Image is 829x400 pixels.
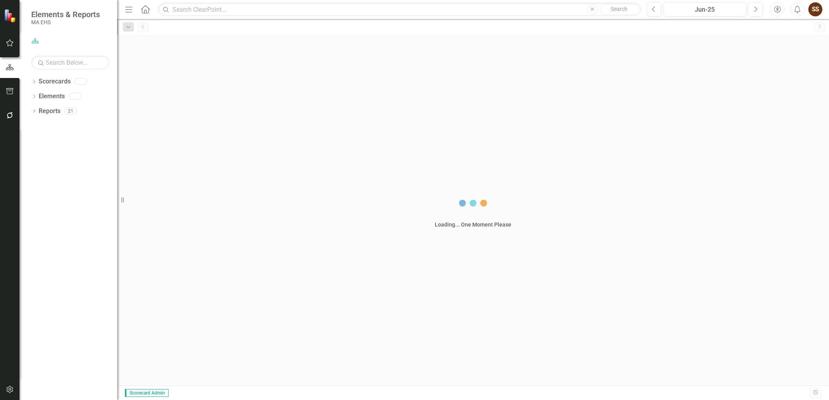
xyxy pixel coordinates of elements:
[611,6,628,12] span: Search
[39,77,71,86] a: Scorecards
[64,108,77,114] div: 21
[435,221,511,228] div: Loading... One Moment Please
[39,92,65,101] a: Elements
[4,9,18,23] img: ClearPoint Strategy
[666,5,744,14] div: Jun-25
[158,3,641,16] input: Search ClearPoint...
[600,4,639,15] button: Search
[31,19,100,25] small: MA EHS
[39,107,60,116] a: Reports
[31,10,100,19] span: Elements & Reports
[125,389,169,397] span: Scorecard Admin
[664,2,746,16] button: Jun-25
[31,56,109,69] input: Search Below...
[808,2,822,16] button: SS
